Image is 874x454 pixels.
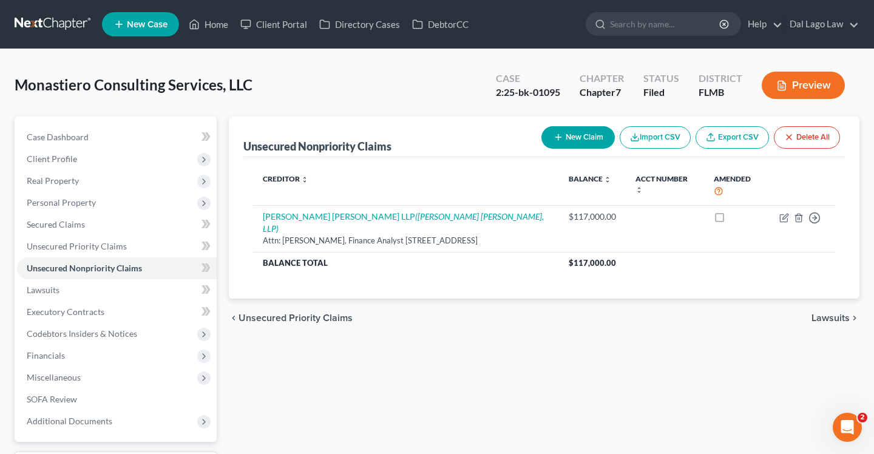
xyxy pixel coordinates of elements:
a: DebtorCC [406,13,475,35]
span: Miscellaneous [27,372,81,382]
a: Secured Claims [17,214,217,235]
button: chevron_left Unsecured Priority Claims [229,313,353,323]
a: Home [183,13,234,35]
input: Search by name... [610,13,721,35]
div: $117,000.00 [569,211,616,223]
i: chevron_right [850,313,859,323]
a: Executory Contracts [17,301,217,323]
span: Unsecured Nonpriority Claims [27,263,142,273]
span: Additional Documents [27,416,112,426]
a: Client Portal [234,13,313,35]
a: Export CSV [696,126,769,149]
span: Monastiero Consulting Services, LLC [15,76,252,93]
a: Creditor unfold_more [263,174,308,183]
div: Attn: [PERSON_NAME], Finance Analyst [STREET_ADDRESS] [263,235,549,246]
div: Unsecured Nonpriority Claims [243,139,391,154]
div: Filed [643,86,679,100]
a: Case Dashboard [17,126,217,148]
span: Financials [27,350,65,361]
span: Unsecured Priority Claims [27,241,127,251]
span: Case Dashboard [27,132,89,142]
button: Preview [762,72,845,99]
a: [PERSON_NAME] [PERSON_NAME] LLP([PERSON_NAME] [PERSON_NAME], LLP) [263,211,544,234]
i: unfold_more [301,176,308,183]
span: $117,000.00 [569,258,616,268]
span: Lawsuits [811,313,850,323]
div: District [699,72,742,86]
a: SOFA Review [17,388,217,410]
div: Chapter [580,86,624,100]
a: Dal Lago Law [784,13,859,35]
i: chevron_left [229,313,239,323]
th: Amended [704,167,770,205]
span: Codebtors Insiders & Notices [27,328,137,339]
a: Acct Number unfold_more [635,174,688,194]
span: Unsecured Priority Claims [239,313,353,323]
a: Unsecured Nonpriority Claims [17,257,217,279]
a: Help [742,13,782,35]
span: Executory Contracts [27,307,104,317]
span: New Case [127,20,168,29]
i: unfold_more [604,176,611,183]
th: Balance Total [253,252,559,274]
span: 7 [615,86,621,98]
div: Chapter [580,72,624,86]
a: Unsecured Priority Claims [17,235,217,257]
span: Client Profile [27,154,77,164]
iframe: Intercom live chat [833,413,862,442]
button: New Claim [541,126,615,149]
div: 2:25-bk-01095 [496,86,560,100]
div: FLMB [699,86,742,100]
div: Status [643,72,679,86]
span: Secured Claims [27,219,85,229]
button: Import CSV [620,126,691,149]
span: Real Property [27,175,79,186]
span: SOFA Review [27,394,77,404]
i: unfold_more [635,186,643,194]
span: 2 [858,413,867,422]
span: Lawsuits [27,285,59,295]
button: Lawsuits chevron_right [811,313,859,323]
button: Delete All [774,126,840,149]
a: Directory Cases [313,13,406,35]
div: Case [496,72,560,86]
a: Balance unfold_more [569,174,611,183]
a: Lawsuits [17,279,217,301]
span: Personal Property [27,197,96,208]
